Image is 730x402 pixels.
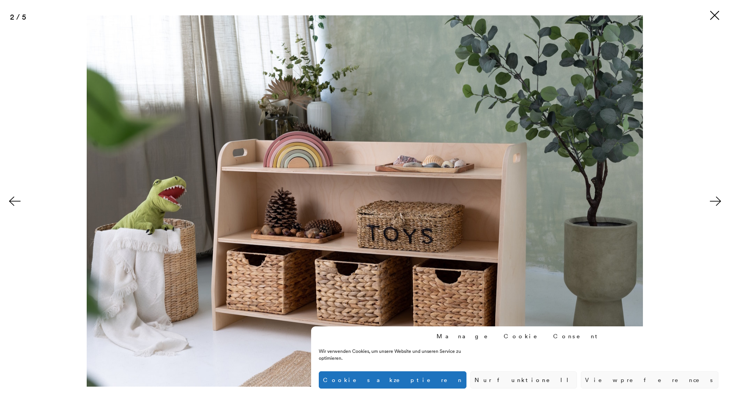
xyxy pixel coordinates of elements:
button: Nur funktionell [470,371,577,389]
img: RE004_2-optimised.jpg [87,15,643,387]
div: Wir verwenden Cookies, um unsere Website und unseren Service zu optimieren. [319,348,485,362]
button: Next (arrow right) [703,182,730,220]
button: View preferences [581,371,718,389]
div: 2 / 5 [6,12,30,22]
div: Manage Cookie Consent [437,332,601,340]
button: Close (Esc) [709,9,721,22]
button: Cookies akzeptieren [319,371,466,389]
